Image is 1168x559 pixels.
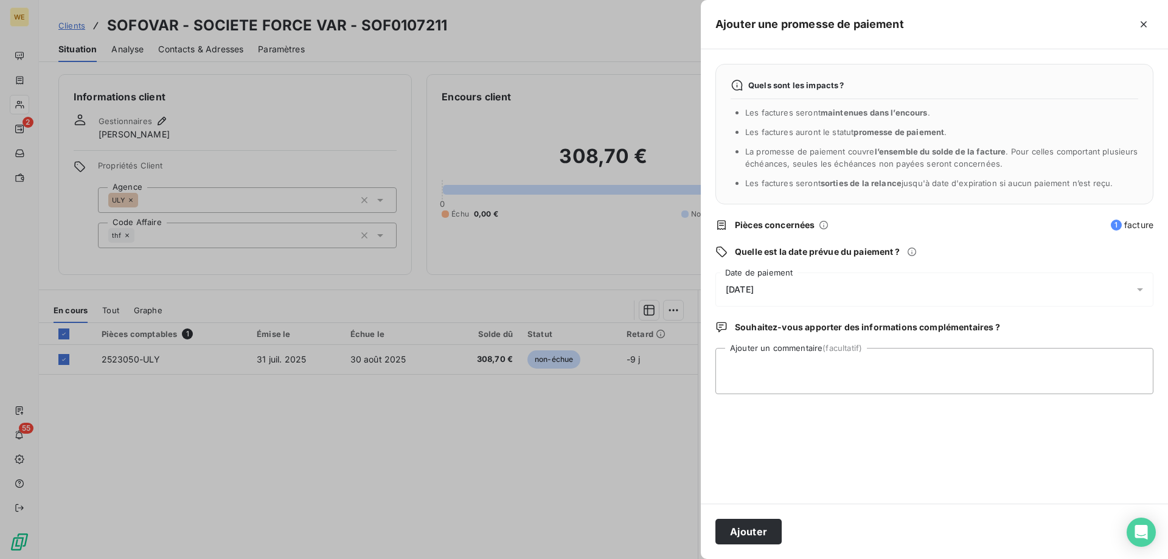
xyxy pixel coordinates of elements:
span: facture [1111,219,1153,231]
span: Pièces concernées [735,219,815,231]
span: Les factures seront jusqu'à date d'expiration si aucun paiement n’est reçu. [745,178,1113,188]
h5: Ajouter une promesse de paiement [715,16,904,33]
button: Ajouter [715,519,782,544]
span: Quelle est la date prévue du paiement ? [735,246,900,258]
span: Les factures auront le statut . [745,127,947,137]
span: Souhaitez-vous apporter des informations complémentaires ? [735,321,1000,333]
span: 1 [1111,220,1122,231]
span: Quels sont les impacts ? [748,80,844,90]
span: Les factures seront . [745,108,930,117]
div: Open Intercom Messenger [1127,518,1156,547]
span: sorties de la relance [821,178,902,188]
span: La promesse de paiement couvre . Pour celles comportant plusieurs échéances, seules les échéances... [745,147,1138,168]
span: [DATE] [726,285,754,294]
span: l’ensemble du solde de la facture [875,147,1006,156]
span: maintenues dans l’encours [821,108,928,117]
span: promesse de paiement [853,127,944,137]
